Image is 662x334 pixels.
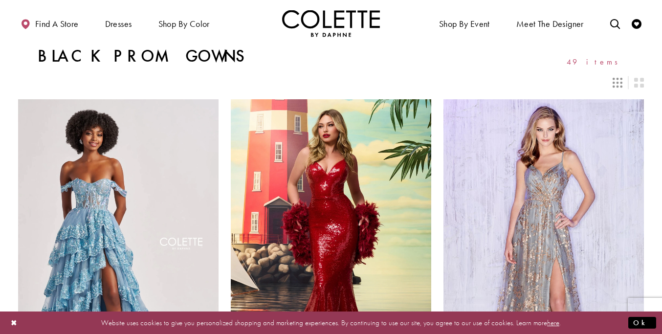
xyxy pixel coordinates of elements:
a: Find a store [18,10,81,37]
a: Visit Home Page [282,10,380,37]
span: Shop by color [158,19,210,29]
span: Switch layout to 3 columns [613,78,622,88]
span: Shop By Event [439,19,490,29]
span: Shop By Event [437,10,492,37]
span: Shop by color [156,10,212,37]
button: Close Dialog [6,314,22,331]
span: 49 items [567,58,624,66]
span: Find a store [35,19,79,29]
img: Colette by Daphne [282,10,380,37]
a: Toggle search [608,10,622,37]
span: Dresses [103,10,134,37]
span: Switch layout to 2 columns [634,78,644,88]
a: Meet the designer [514,10,586,37]
div: Layout Controls [12,72,650,93]
span: Meet the designer [516,19,584,29]
button: Submit Dialog [628,316,656,329]
span: Dresses [105,19,132,29]
p: Website uses cookies to give you personalized shopping and marketing experiences. By continuing t... [70,316,592,329]
h1: Black Prom Gowns [38,46,249,66]
a: here [547,317,559,327]
a: Check Wishlist [629,10,644,37]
